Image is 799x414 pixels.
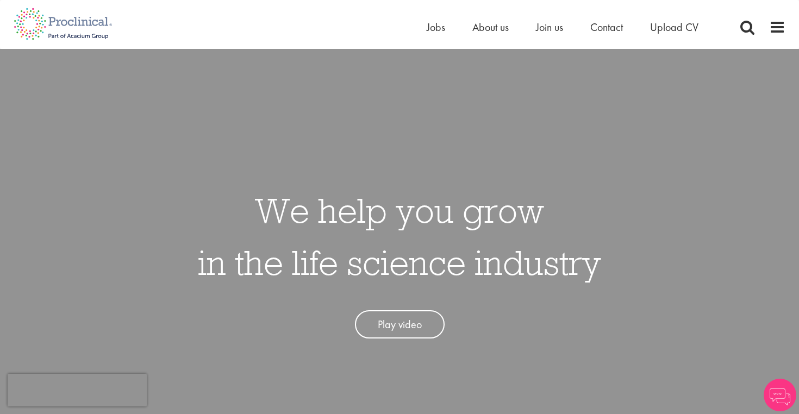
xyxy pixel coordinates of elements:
[472,20,509,34] a: About us
[650,20,698,34] a: Upload CV
[355,310,445,339] a: Play video
[536,20,563,34] a: Join us
[590,20,623,34] a: Contact
[427,20,445,34] a: Jobs
[198,184,601,288] h1: We help you grow in the life science industry
[764,379,796,411] img: Chatbot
